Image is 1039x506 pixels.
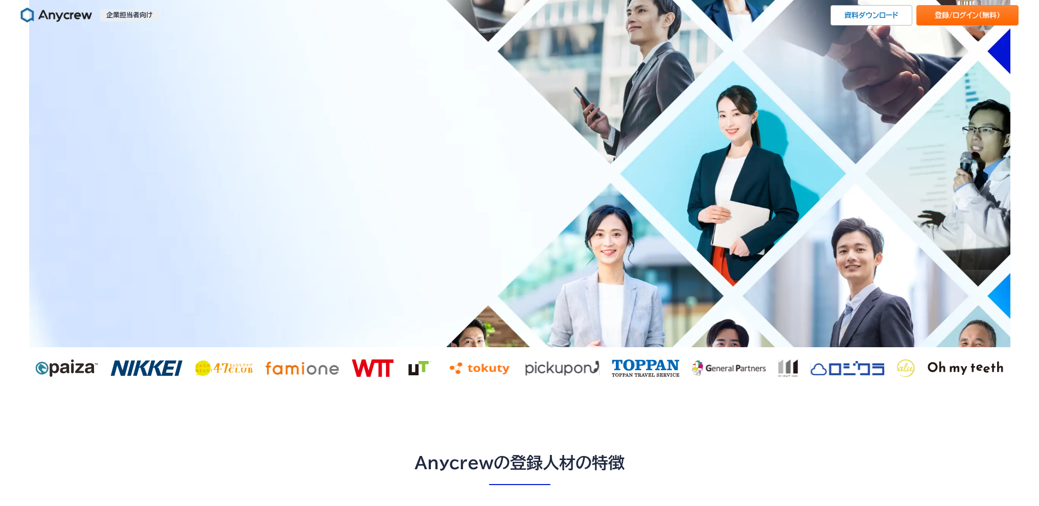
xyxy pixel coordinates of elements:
[20,7,92,23] img: Anycrew
[351,359,393,377] img: wtt
[446,359,513,377] img: tokuty
[405,359,433,377] img: ut
[896,359,915,377] img: alu
[916,5,1019,26] a: 登録/ログイン（無料）
[979,12,1000,19] span: （無料）
[810,359,884,377] img: General Partners
[265,359,339,377] img: famione
[927,362,1003,375] img: jooto
[611,359,679,377] img: toppan
[100,9,159,21] p: 企業担当者向け
[830,5,912,26] a: 資料ダウンロード
[110,360,182,376] img: nikkei
[525,359,599,377] img: pickupon
[29,450,1010,475] h2: Anycrewの 登録人材の特徴
[778,359,798,377] img: ロジクラ
[35,359,98,377] img: paiza
[691,359,766,377] img: m-out inc.
[195,360,252,376] img: 47club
